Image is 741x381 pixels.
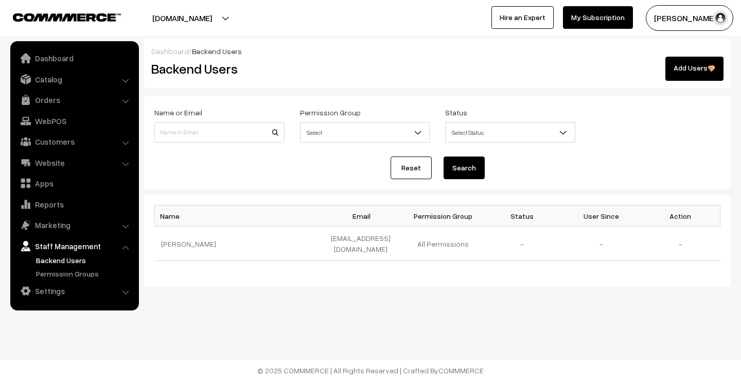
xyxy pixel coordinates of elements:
[646,5,733,31] button: [PERSON_NAME]
[483,205,562,227] th: Status
[13,237,135,255] a: Staff Management
[33,255,135,266] a: Backend Users
[445,107,467,118] label: Status
[483,227,562,261] td: -
[438,366,484,375] a: COMMMERCE
[562,227,641,261] td: -
[13,195,135,214] a: Reports
[641,205,720,227] th: Action
[155,227,325,261] td: [PERSON_NAME]
[192,47,242,56] span: Backend Users
[446,124,575,142] span: Select Status
[13,153,135,172] a: Website
[444,157,485,179] button: Search
[116,5,248,31] button: [DOMAIN_NAME]
[151,47,189,56] a: Dashboard
[641,227,720,261] td: -
[403,227,483,261] td: All Permissions
[13,13,121,21] img: COMMMERCE
[300,107,361,118] label: Permission Group
[13,132,135,151] a: Customers
[301,124,430,142] span: Select
[445,122,575,143] span: Select Status
[491,6,554,29] a: Hire an Expert
[13,216,135,234] a: Marketing
[562,205,641,227] th: User Since
[13,49,135,67] a: Dashboard
[33,268,135,279] a: Permission Groups
[13,10,103,23] a: COMMMERCE
[324,227,403,261] td: [EMAIL_ADDRESS][DOMAIN_NAME]
[713,10,728,26] img: user
[13,91,135,109] a: Orders
[155,205,325,227] th: Name
[13,70,135,89] a: Catalog
[154,107,202,118] label: Name or Email
[300,122,430,143] span: Select
[665,57,724,81] a: Add Users
[324,205,403,227] th: Email
[403,205,483,227] th: Permission Group
[13,112,135,130] a: WebPOS
[151,46,724,57] div: /
[563,6,633,29] a: My Subscription
[13,282,135,300] a: Settings
[391,157,432,179] a: Reset
[13,174,135,193] a: Apps
[154,122,285,143] input: Name or Email
[151,61,430,77] h2: Backend Users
